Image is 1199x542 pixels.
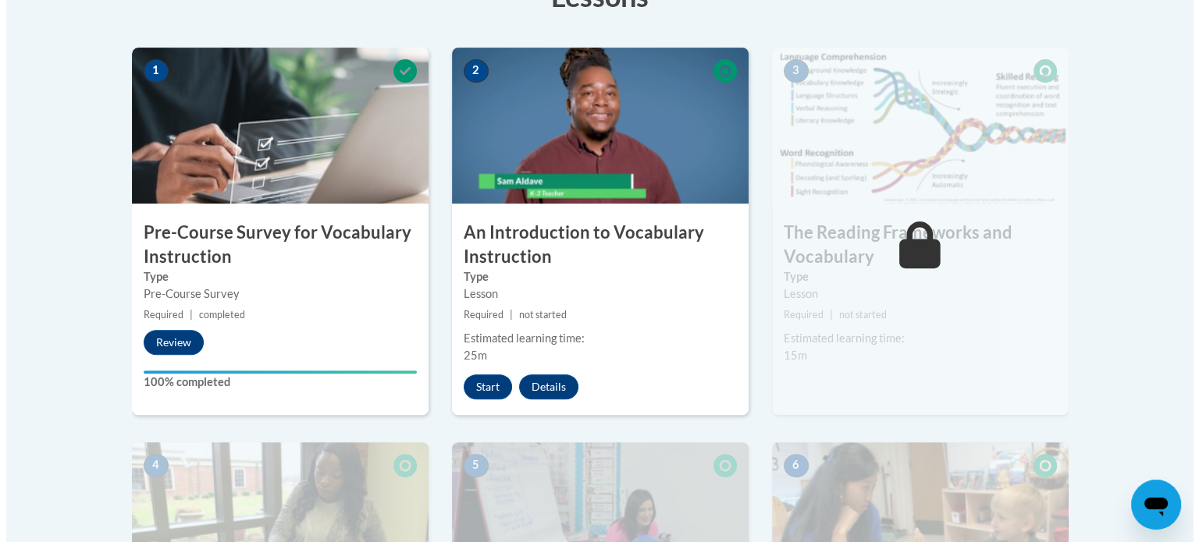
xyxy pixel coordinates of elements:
h3: The Reading Frameworks and Vocabulary [766,221,1062,269]
span: 1 [137,59,162,83]
img: Course Image [446,48,742,204]
img: Course Image [126,48,422,204]
span: 4 [137,454,162,477]
span: Required [777,309,817,321]
iframe: Button to launch messaging window [1125,480,1175,530]
div: Estimated learning time: [777,330,1051,347]
span: 25m [457,349,481,362]
span: 2 [457,59,482,83]
div: Estimated learning time: [457,330,731,347]
label: Type [777,268,1051,285]
span: not started [833,309,881,321]
div: Your progress [137,370,411,374]
span: 5 [457,454,482,477]
span: 3 [777,59,802,83]
button: Start [457,374,506,399]
span: | [824,309,827,321]
div: Lesson [457,285,731,303]
img: Course Image [766,48,1062,204]
span: not started [513,309,560,321]
button: Details [513,374,572,399]
h3: An Introduction to Vocabulary Instruction [446,221,742,269]
span: completed [193,309,239,321]
label: 100% completed [137,374,411,391]
span: Required [457,309,497,321]
span: | [503,309,507,321]
div: Pre-Course Survey [137,285,411,303]
h3: Pre-Course Survey for Vocabulary Instruction [126,221,422,269]
div: Lesson [777,285,1051,303]
span: Required [137,309,177,321]
label: Type [457,268,731,285]
span: 6 [777,454,802,477]
span: | [183,309,187,321]
label: Type [137,268,411,285]
button: Review [137,330,197,355]
span: 15m [777,349,801,362]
